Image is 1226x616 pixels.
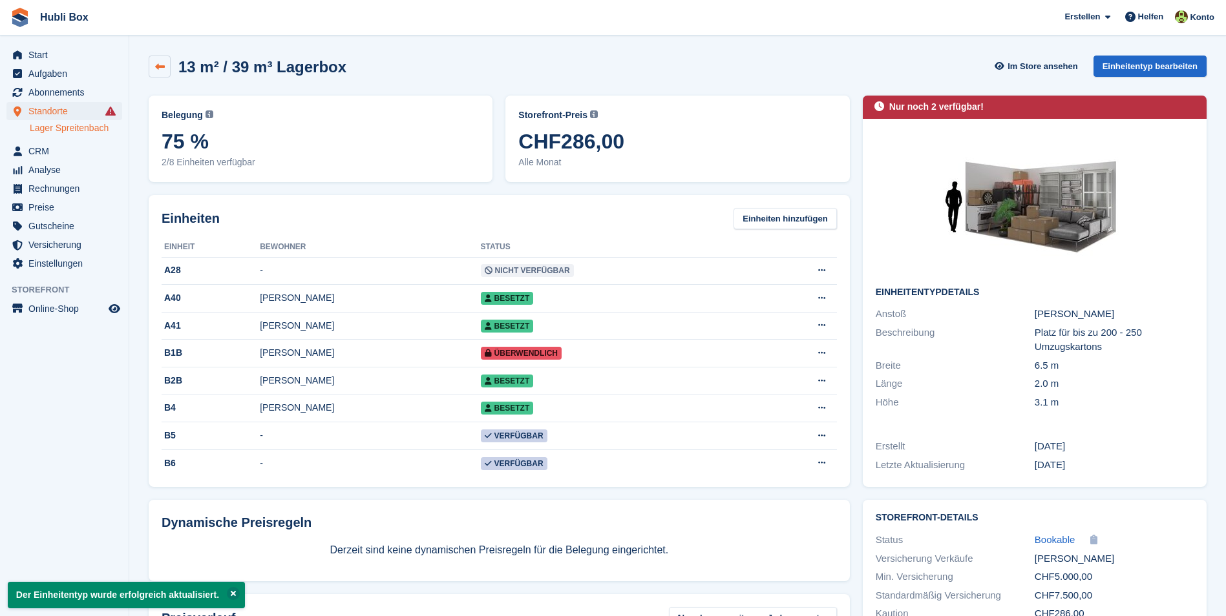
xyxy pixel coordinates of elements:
span: Erstellen [1064,10,1100,23]
a: menu [6,65,122,83]
a: Im Store ansehen [993,56,1083,77]
span: CRM [28,142,106,160]
span: Belegung [162,108,203,122]
a: Bookable [1035,533,1075,548]
a: Hubli Box [35,6,94,28]
span: Rechnungen [28,180,106,198]
span: Nicht verfügbar [481,264,574,277]
div: 3.1 m [1035,395,1194,410]
div: Höhe [876,395,1035,410]
span: Konto [1190,11,1214,24]
div: Standardmäßig Versicherung [876,588,1035,603]
span: Online-Shop [28,300,106,318]
div: Breite [876,358,1035,373]
div: Beschreibung [876,325,1035,354]
td: - [260,449,480,477]
span: Aufgaben [28,65,106,83]
div: A40 [162,291,260,305]
th: Einheit [162,237,260,258]
span: Start [28,46,106,64]
a: menu [6,46,122,64]
h2: Einheiten [162,209,220,228]
span: Standorte [28,102,106,120]
a: Einheiten hinzufügen [734,208,836,229]
span: Helfen [1138,10,1164,23]
span: Abonnements [28,83,106,101]
div: CHF7.500,00 [1035,588,1194,603]
div: Platz für bis zu 200 - 250 Umzugskartons [1035,325,1194,354]
span: Storefront-Preis [518,108,587,122]
span: Besetzt [481,402,534,415]
h2: Storefront-Details [876,513,1194,523]
a: Speisekarte [6,300,122,318]
div: [PERSON_NAME] [260,346,480,360]
div: Nur noch 2 verfügbar! [889,100,984,114]
a: Vorschau-Shop [107,301,122,316]
span: Preise [28,198,106,216]
span: Im Store ansehen [1008,60,1077,73]
span: Besetzt [481,292,534,305]
p: Derzeit sind keine dynamischen Preisregeln für die Belegung eingerichtet. [162,542,837,558]
a: Lager Spreitenbach [30,122,122,134]
div: [PERSON_NAME] [260,374,480,387]
span: Verfügbar [481,457,547,470]
div: [PERSON_NAME] [260,319,480,333]
div: CHF5.000,00 [1035,570,1194,584]
h2: 13 m² / 39 m³ Lagerbox [178,58,346,76]
div: [DATE] [1035,458,1194,473]
img: 13,00%20qm-unit.jpg [938,132,1132,277]
div: Letzte Aktualisierung [876,458,1035,473]
div: B4 [162,401,260,415]
span: Storefront [12,283,129,296]
td: - [260,422,480,450]
a: menu [6,83,122,101]
td: - [260,257,480,285]
div: A28 [162,263,260,277]
div: Status [876,533,1035,548]
span: 75 % [162,130,480,153]
p: Der Einheitentyp wurde erfolgreich aktualisiert. [8,582,245,608]
div: Erstellt [876,439,1035,454]
span: Alle Monat [518,156,836,169]
div: Dynamische Preisregeln [162,513,837,532]
span: Bookable [1035,534,1075,545]
a: Einheitentyp bearbeiten [1094,56,1207,77]
div: [PERSON_NAME] [260,401,480,415]
img: stora-icon-8386f47178a22dfd0bd8f6a31ec36ba5ce8667c1dd55bd0f319d3a0aa187defe.svg [10,8,30,27]
div: B6 [162,457,260,470]
a: menu [6,217,122,235]
div: B1B [162,346,260,360]
div: [PERSON_NAME] [260,291,480,305]
img: icon-info-grey-7440780725fd019a000dd9b08b2336e03edf1995a4989e88bcd33f0948082b44.svg [206,110,213,118]
span: CHF286,00 [518,130,836,153]
div: Anstoß [876,307,1035,322]
div: B5 [162,429,260,442]
div: 2.0 m [1035,376,1194,391]
a: menu [6,142,122,160]
img: Luca Space4you [1175,10,1188,23]
span: Verfügbar [481,429,547,442]
div: Länge [876,376,1035,391]
div: Versicherung Verkäufe [876,551,1035,566]
span: Analyse [28,161,106,179]
span: Überwendlich [481,347,562,360]
i: Es sind Fehler bei der Synchronisierung von Smart-Einträgen aufgetreten [105,106,116,116]
span: Gutscheine [28,217,106,235]
span: Versicherung [28,236,106,254]
h2: Einheitentypdetails [876,287,1194,298]
span: 2/8 Einheiten verfügbar [162,156,480,169]
span: Einstellungen [28,254,106,272]
div: [DATE] [1035,439,1194,454]
div: A41 [162,319,260,333]
div: Min. Versicherung [876,570,1035,584]
a: menu [6,180,122,198]
a: menu [6,236,122,254]
div: [PERSON_NAME] [1035,551,1194,566]
th: Bewohner [260,237,480,258]
div: [PERSON_NAME] [1035,307,1194,322]
span: Besetzt [481,320,534,333]
th: Status [481,237,757,258]
a: menu [6,102,122,120]
span: Besetzt [481,375,534,387]
a: menu [6,254,122,272]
